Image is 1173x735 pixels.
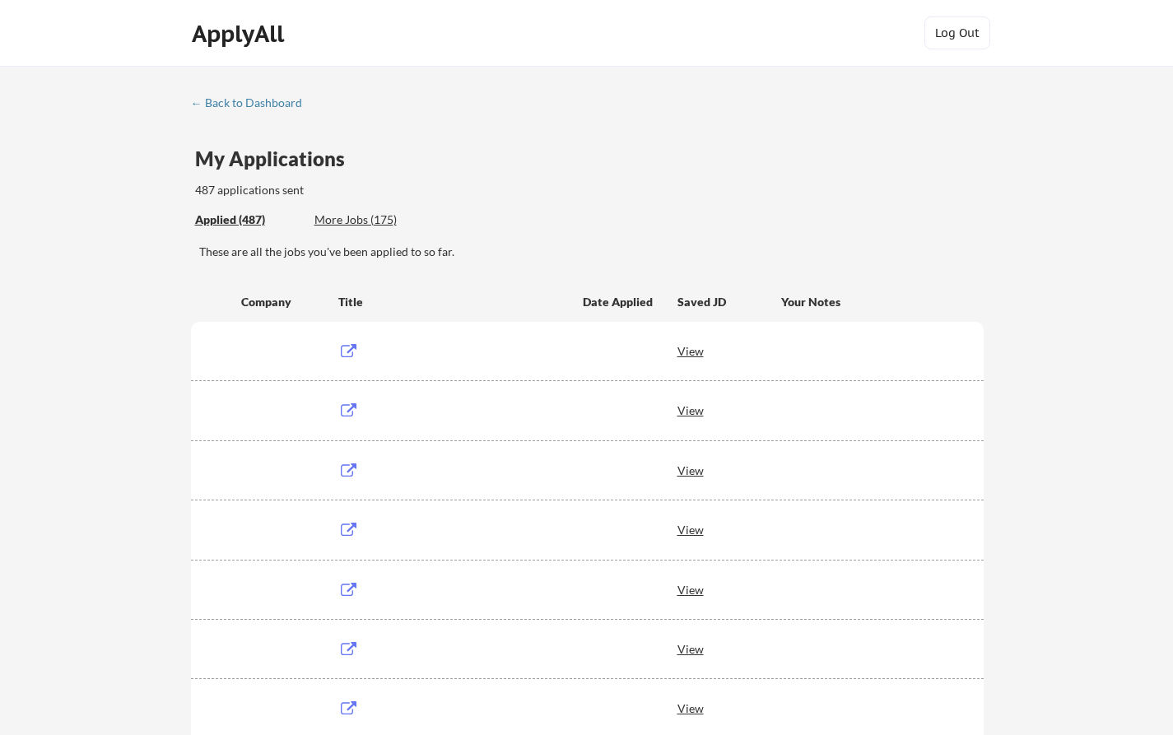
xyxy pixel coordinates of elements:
div: ← Back to Dashboard [191,97,314,109]
div: More Jobs (175) [314,212,435,228]
div: Title [338,294,567,310]
div: Company [241,294,324,310]
div: My Applications [195,149,358,169]
div: View [677,634,781,663]
div: View [677,336,781,365]
div: Your Notes [781,294,969,310]
div: These are job applications we think you'd be a good fit for, but couldn't apply you to automatica... [314,212,435,229]
div: These are all the jobs you've been applied to so far. [199,244,984,260]
div: View [677,575,781,604]
div: ApplyAll [192,20,289,48]
button: Log Out [924,16,990,49]
div: View [677,395,781,425]
div: These are all the jobs you've been applied to so far. [195,212,302,229]
div: 487 applications sent [195,182,514,198]
div: Applied (487) [195,212,302,228]
div: View [677,455,781,485]
div: View [677,693,781,723]
a: ← Back to Dashboard [191,96,314,113]
div: Saved JD [677,286,781,316]
div: View [677,514,781,544]
div: Date Applied [583,294,655,310]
